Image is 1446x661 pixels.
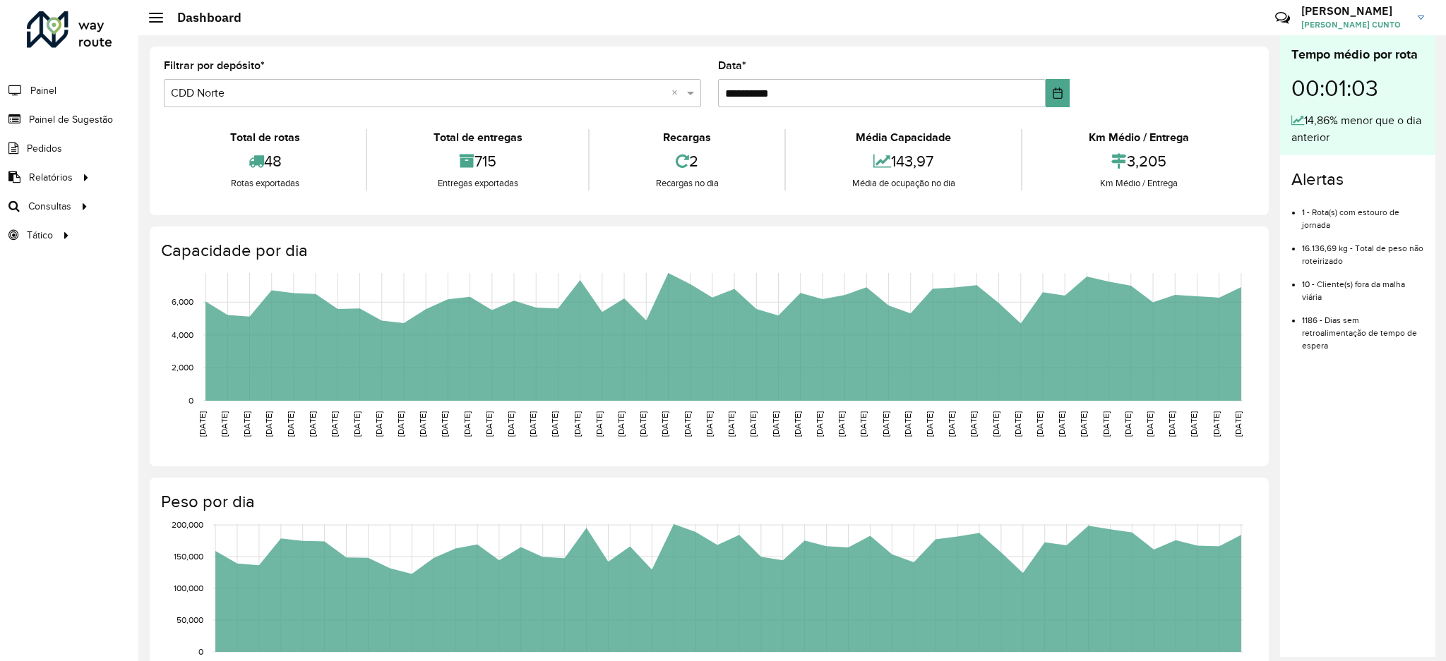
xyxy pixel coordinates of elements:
div: Média Capacidade [789,129,1017,146]
text: [DATE] [220,411,229,437]
span: Pedidos [27,141,62,156]
li: 1186 - Dias sem retroalimentação de tempo de espera [1302,303,1424,352]
div: 715 [371,146,585,176]
text: [DATE] [727,411,736,437]
text: [DATE] [748,411,758,437]
button: Choose Date [1046,79,1070,107]
text: [DATE] [1189,411,1198,437]
text: 6,000 [172,297,193,306]
text: [DATE] [308,411,317,437]
text: [DATE] [1101,411,1111,437]
text: [DATE] [528,411,537,437]
text: [DATE] [947,411,956,437]
text: [DATE] [440,411,449,437]
text: [DATE] [1145,411,1154,437]
div: 00:01:03 [1291,64,1424,112]
text: 4,000 [172,330,193,339]
div: Recargas [593,129,781,146]
label: Filtrar por depósito [164,57,265,74]
text: [DATE] [198,411,207,437]
text: [DATE] [462,411,472,437]
li: 10 - Cliente(s) fora da malha viária [1302,267,1424,303]
text: [DATE] [396,411,405,437]
text: 50,000 [177,615,203,624]
text: [DATE] [594,411,604,437]
text: [DATE] [683,411,692,437]
div: Total de rotas [167,129,362,146]
text: [DATE] [550,411,559,437]
div: 48 [167,146,362,176]
div: Total de entregas [371,129,585,146]
h2: Dashboard [163,10,241,25]
text: [DATE] [859,411,868,437]
div: Entregas exportadas [371,176,585,190]
text: [DATE] [374,411,383,437]
span: Consultas [28,199,71,214]
text: [DATE] [1013,411,1022,437]
text: [DATE] [1035,411,1044,437]
span: Painel de Sugestão [29,112,113,127]
span: Painel [30,83,56,98]
text: [DATE] [969,411,978,437]
text: [DATE] [418,411,427,437]
div: Recargas no dia [593,176,781,190]
text: [DATE] [925,411,934,437]
text: [DATE] [484,411,494,437]
div: Tempo médio por rota [1291,45,1424,64]
div: Rotas exportadas [167,176,362,190]
text: [DATE] [506,411,515,437]
li: 16.136,69 kg - Total de peso não roteirizado [1302,231,1424,267]
div: 143,97 [789,146,1017,176]
h3: [PERSON_NAME] [1301,4,1407,18]
text: [DATE] [1079,411,1088,437]
div: Km Médio / Entrega [1026,129,1251,146]
div: Km Médio / Entrega [1026,176,1251,190]
text: [DATE] [616,411,626,437]
text: [DATE] [638,411,647,437]
text: [DATE] [793,411,802,437]
label: Data [718,57,746,74]
text: [DATE] [286,411,295,437]
text: 0 [198,647,203,656]
span: Relatórios [29,170,73,185]
text: 150,000 [174,552,203,561]
text: [DATE] [660,411,669,437]
div: 2 [593,146,781,176]
text: [DATE] [352,411,361,437]
text: [DATE] [815,411,824,437]
span: Tático [27,228,53,243]
text: [DATE] [903,411,912,437]
a: Contato Rápido [1267,3,1298,33]
text: [DATE] [705,411,714,437]
text: [DATE] [1057,411,1066,437]
text: [DATE] [1233,411,1243,437]
span: [PERSON_NAME] CUNTO [1301,18,1407,31]
div: 14,86% menor que o dia anterior [1291,112,1424,146]
text: [DATE] [771,411,780,437]
text: [DATE] [881,411,890,437]
text: 2,000 [172,363,193,372]
text: [DATE] [1212,411,1221,437]
text: 100,000 [174,583,203,593]
text: [DATE] [573,411,582,437]
li: 1 - Rota(s) com estouro de jornada [1302,195,1424,231]
text: [DATE] [264,411,273,437]
h4: Alertas [1291,169,1424,190]
text: [DATE] [330,411,339,437]
h4: Peso por dia [161,492,1255,512]
div: 3,205 [1026,146,1251,176]
h4: Capacidade por dia [161,241,1255,261]
text: [DATE] [1167,411,1176,437]
div: Média de ocupação no dia [789,176,1017,190]
span: Clear all [671,85,683,102]
text: [DATE] [1123,411,1133,437]
text: [DATE] [991,411,1000,437]
text: [DATE] [837,411,846,437]
text: 0 [189,396,193,405]
text: [DATE] [242,411,251,437]
text: 200,000 [172,520,203,529]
